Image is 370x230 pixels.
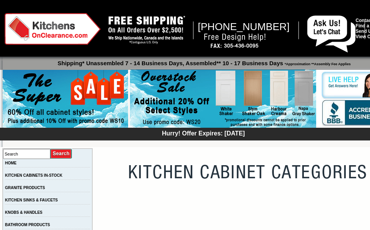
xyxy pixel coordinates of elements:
[5,223,50,227] a: BATHROOM PRODUCTS
[5,173,62,178] a: KITCHEN CABINETS IN-STOCK
[5,198,58,202] a: KITCHEN SINKS & FAUCETS
[198,21,290,32] span: [PHONE_NUMBER]
[5,210,42,215] a: KNOBS & HANDLES
[5,161,17,165] a: HOME
[283,60,351,66] span: *Approximation **Assembly Fee Applies
[50,149,72,159] input: Submit
[5,13,101,45] img: Kitchens on Clearance Logo
[5,186,45,190] a: GRANITE PRODUCTS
